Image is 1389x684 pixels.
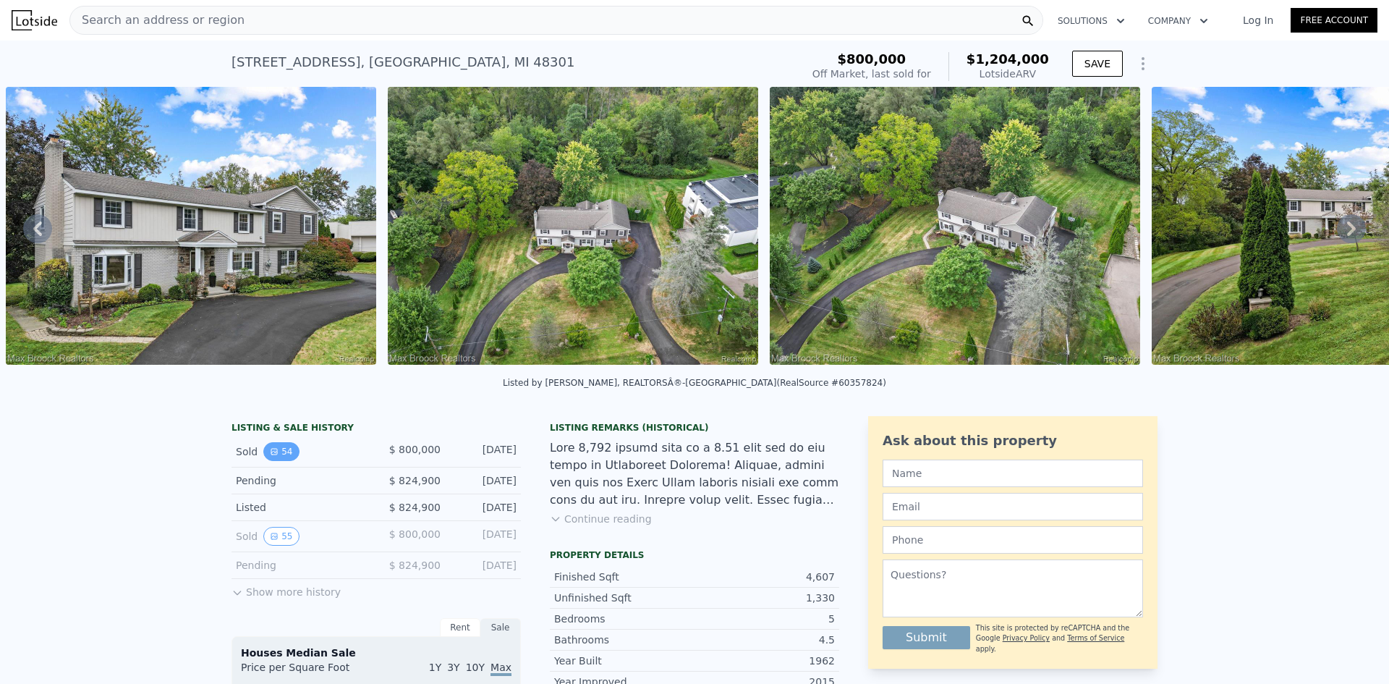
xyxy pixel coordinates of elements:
div: [DATE] [452,558,517,573]
div: [DATE] [452,527,517,546]
a: Privacy Policy [1003,634,1050,642]
div: Finished Sqft [554,570,694,584]
a: Terms of Service [1067,634,1124,642]
div: Property details [550,549,839,561]
div: [STREET_ADDRESS] , [GEOGRAPHIC_DATA] , MI 48301 [231,52,574,72]
div: Sale [480,618,521,637]
span: $ 800,000 [389,444,441,455]
div: This site is protected by reCAPTCHA and the Google and apply. [976,623,1143,654]
span: $ 824,900 [389,502,441,513]
img: Sale: 144239653 Parcel: 58641295 [770,87,1140,365]
button: SAVE [1072,51,1123,77]
span: $ 800,000 [389,528,441,540]
button: Company [1137,8,1220,34]
div: [DATE] [452,473,517,488]
div: Sold [236,442,365,461]
button: Show more history [231,579,341,599]
div: 1962 [694,654,835,668]
div: 5 [694,612,835,626]
div: Lore 8,792 ipsumd sita co a 8.51 elit sed do eiu tempo in Utlaboreet Dolorema! Aliquae, admini ve... [550,439,839,509]
div: Listed [236,500,365,515]
div: Unfinished Sqft [554,591,694,605]
div: 1,330 [694,591,835,605]
span: $ 824,900 [389,560,441,571]
span: Max [490,662,511,676]
div: Houses Median Sale [241,646,511,660]
div: Price per Square Foot [241,660,376,683]
span: $ 824,900 [389,475,441,486]
div: [DATE] [452,500,517,515]
div: Lotside ARV [967,67,1049,81]
div: [DATE] [452,442,517,461]
span: Search an address or region [70,12,245,29]
span: $800,000 [838,51,906,67]
button: Submit [883,626,970,649]
div: Listed by [PERSON_NAME], REALTORSÂ®-[GEOGRAPHIC_DATA] (RealSource #60357824) [503,378,886,388]
div: Off Market, last sold for [812,67,931,81]
div: Listing Remarks (Historical) [550,422,839,434]
div: Pending [236,558,365,573]
img: Sale: 144239653 Parcel: 58641295 [6,87,376,365]
div: Pending [236,473,365,488]
button: Continue reading [550,512,652,526]
span: 1Y [429,662,441,673]
a: Log In [1226,13,1291,28]
img: Lotside [12,10,57,30]
span: 3Y [447,662,459,673]
div: Sold [236,527,365,546]
div: Ask about this property [883,431,1143,451]
img: Sale: 144239653 Parcel: 58641295 [388,87,758,365]
button: Solutions [1046,8,1137,34]
div: Bathrooms [554,633,694,647]
span: 10Y [466,662,485,673]
a: Free Account [1291,8,1377,33]
input: Phone [883,526,1143,554]
div: Rent [440,618,480,637]
span: $1,204,000 [967,51,1049,67]
div: Bedrooms [554,612,694,626]
button: View historical data [263,442,299,461]
input: Email [883,493,1143,520]
div: 4,607 [694,570,835,584]
div: 4.5 [694,633,835,647]
input: Name [883,460,1143,487]
button: View historical data [263,527,299,546]
div: LISTING & SALE HISTORY [231,422,521,436]
div: Year Built [554,654,694,668]
button: Show Options [1129,49,1157,78]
